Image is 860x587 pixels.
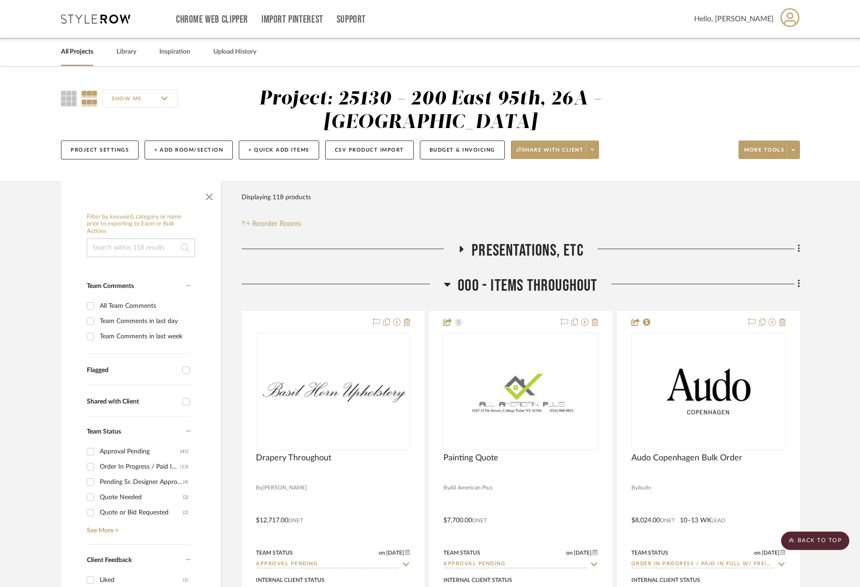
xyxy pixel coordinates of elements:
span: PRESENTATIONS, ETC [472,241,584,261]
a: Support [337,16,366,24]
span: on [379,550,385,556]
div: (2) [183,490,188,505]
input: Type to Search… [631,560,775,569]
span: [PERSON_NAME] [262,483,307,492]
div: Order In Progress / Paid In Full w/ Freight, No Balance due [100,459,180,474]
span: on [566,550,573,556]
button: Budget & Invoicing [420,141,505,159]
div: Flagged [87,367,178,374]
span: Client Feedback [87,557,132,563]
a: Library [116,46,136,58]
input: Search within 118 results [87,238,195,257]
div: Quote or Bid Requested [100,505,183,520]
div: Internal Client Status [443,576,512,584]
a: Inspiration [159,46,190,58]
span: Audo Copenhagen Bulk Order [631,453,742,463]
a: Import Pinterest [261,16,323,24]
button: Project Settings [61,141,139,159]
div: Team Status [443,549,480,557]
span: All American Plus [450,483,492,492]
span: [DATE] [385,550,405,556]
h6: Filter by keyword, category or name prior to exporting to Excel or Bulk Actions [87,214,195,235]
button: CSV Product Import [325,141,414,159]
span: Drapery Throughout [256,453,331,463]
span: Team Status [87,428,121,435]
div: Pending Sr. Designer Approval [100,475,183,489]
span: Team Comments [87,283,134,289]
a: Chrome Web Clipper [176,16,248,24]
div: Internal Client Status [631,576,700,584]
span: [DATE] [761,550,781,556]
button: Reorder Rooms [242,218,301,229]
div: Shared with Client [87,398,178,406]
div: (13) [180,459,188,474]
div: Approval Pending [100,444,180,459]
div: Team Status [256,549,293,557]
a: See More + [85,520,191,535]
div: Internal Client Status [256,576,325,584]
div: Project: 25130 - 200 East 95th, 26A - [GEOGRAPHIC_DATA] [259,89,602,132]
span: By [256,483,262,492]
span: Audo [638,483,651,492]
div: Team Comments in last day [100,314,188,329]
button: Close [200,186,218,204]
img: Painting Quote [444,367,597,416]
button: + Add Room/Section [145,141,233,159]
div: Displaying 118 products [242,188,311,207]
button: + Quick Add Items [239,141,319,159]
input: Type to Search… [256,560,399,569]
img: Drapery Throughout [257,374,409,409]
div: (2) [183,505,188,520]
span: By [631,483,638,492]
div: Team Comments in last week [100,329,188,344]
span: Share with client [516,147,584,160]
span: More tools [744,147,784,160]
scroll-to-top-button: BACK TO TOP [781,532,849,550]
span: Hello, [PERSON_NAME] [694,13,774,24]
div: Quote Needed [100,490,183,505]
span: [DATE] [573,550,593,556]
span: on [754,550,761,556]
span: Painting Quote [443,453,498,463]
span: 000 - ITEMS THROUGHOUT [458,276,597,296]
div: All Team Comments [100,299,188,313]
button: Share with client [511,141,600,159]
span: By [443,483,450,492]
button: More tools [739,141,800,159]
div: Team Status [631,549,668,557]
div: (4) [183,475,188,489]
input: Type to Search… [443,560,587,569]
span: Reorder Rooms [252,218,301,229]
a: Upload History [213,46,256,58]
a: All Projects [61,46,93,58]
div: (41) [180,444,188,459]
img: Audo Copenhagen Bulk Order [632,354,785,429]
